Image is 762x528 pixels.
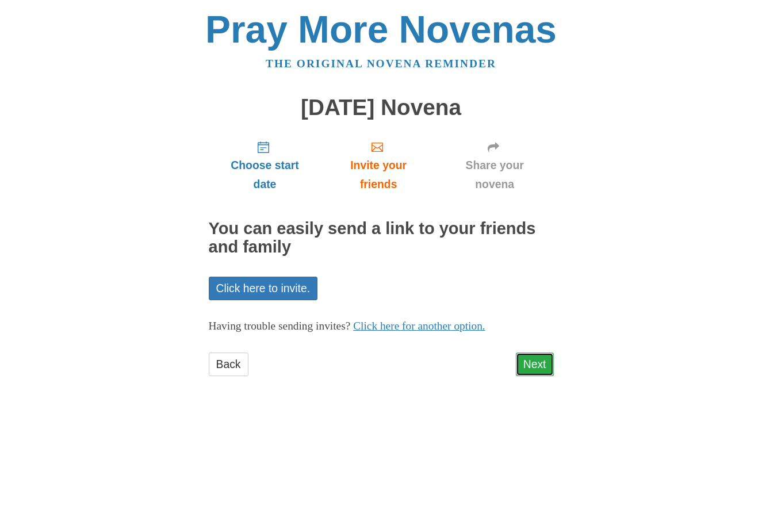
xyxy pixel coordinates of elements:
a: Next [516,353,554,376]
a: Invite your friends [321,131,435,200]
span: Invite your friends [332,156,424,194]
a: Share your novena [436,131,554,200]
a: Choose start date [209,131,321,200]
span: Having trouble sending invites? [209,320,351,332]
a: Back [209,353,248,376]
a: The original novena reminder [266,58,496,70]
h2: You can easily send a link to your friends and family [209,220,554,257]
span: Choose start date [220,156,310,194]
span: Share your novena [447,156,542,194]
a: Click here to invite. [209,277,318,300]
a: Click here for another option. [353,320,485,332]
h1: [DATE] Novena [209,95,554,120]
a: Pray More Novenas [205,8,557,51]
